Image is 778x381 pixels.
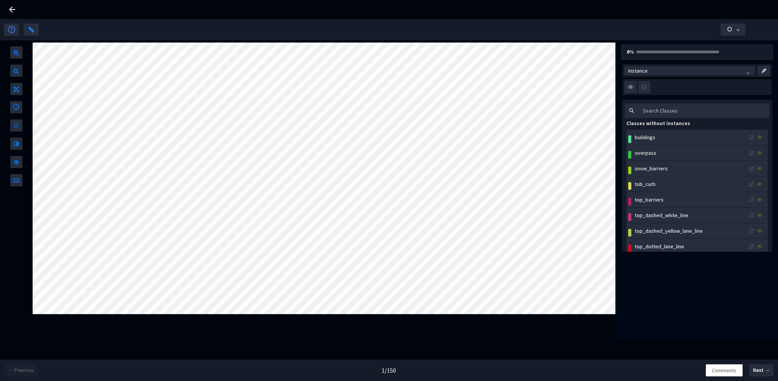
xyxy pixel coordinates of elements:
div: top_dashed_yellow_lane_line [635,227,703,235]
img: svg+xml;base64,PHN2ZyB3aWR0aD0iMzAuMDc4MDUzIiBoZWlnaHQ9IjI5Ljk5OTkyOCIgdmlld0JveD0iMC4wMDAwMDAgLT... [762,66,766,75]
div: overpass [635,149,656,157]
div: tob_curb [635,180,656,188]
span: Comments [712,366,737,375]
input: Search Classes [639,105,769,116]
img: svg+xml;base64,PHN2ZyB3aWR0aD0iMTUiIGhlaWdodD0iMTUiIHZpZXdCb3g9IjAgMCAxNSAxNSIgZmlsbD0ibm9uZSIgeG... [747,211,757,218]
button: down [721,24,746,36]
img: svg+xml;base64,PHN2ZyB3aWR0aD0iMTUiIGhlaWdodD0iMTUiIHZpZXdCb3g9IjAgMCAxNSAxNSIgZmlsbD0ibm9uZSIgeG... [747,133,757,140]
b: 0 [624,48,629,55]
div: 1 / 150 [382,366,396,375]
button: Next → [749,364,773,376]
div: buildings [635,133,655,141]
img: svg+xml;base64,PHN2ZyB3aWR0aD0iMzIiIGhlaWdodD0iMzIiIHZpZXdCb3g9IjAgMCAzMiAzMiIgZmlsbD0ibm9uZSIgeG... [638,81,650,93]
span: search [629,108,634,113]
img: svg+xml;base64,PHN2ZyB3aWR0aD0iMTUiIGhlaWdodD0iMTUiIHZpZXdCb3g9IjAgMCAxNSAxNSIgZmlsbD0ibm9uZSIgeG... [747,149,757,156]
img: svg+xml;base64,PHN2ZyB3aWR0aD0iMTUiIGhlaWdodD0iMTUiIHZpZXdCb3g9IjAgMCAxNSAxNSIgZmlsbD0ibm9uZSIgeG... [747,242,757,249]
button: Comments [706,364,743,376]
span: Next → [753,367,770,374]
img: svg+xml;base64,PHN2ZyB3aWR0aD0iMTUiIGhlaWdodD0iMTUiIHZpZXdCb3g9IjAgMCAxNSAxNSIgZmlsbD0ibm9uZSIgeG... [747,164,757,171]
div: Classes without instances [626,120,772,127]
img: svg+xml;base64,PHN2ZyB3aWR0aD0iMzIiIGhlaWdodD0iMzIiIHZpZXdCb3g9IjAgMCAzMiAzMiIgZmlsbD0ibm9uZSIgeG... [624,81,637,93]
img: svg+xml;base64,PHN2ZyB3aWR0aD0iMTUiIGhlaWdodD0iMTUiIHZpZXdCb3g9IjAgMCAxNSAxNSIgZmlsbD0ibm9uZSIgeG... [747,180,757,187]
div: snow_barriers [635,164,668,173]
span: Instance [628,65,751,76]
div: % [624,48,634,56]
div: top_dashed_white_line [635,211,688,219]
img: svg+xml;base64,PHN2ZyB3aWR0aD0iMTUiIGhlaWdodD0iMTUiIHZpZXdCb3g9IjAgMCAxNSAxNSIgZmlsbD0ibm9uZSIgeG... [747,195,757,203]
img: svg+xml;base64,PHN2ZyB3aWR0aD0iMTUiIGhlaWdodD0iMTUiIHZpZXdCb3g9IjAgMCAxNSAxNSIgZmlsbD0ibm9uZSIgeG... [747,227,757,234]
span: down [736,28,740,32]
div: top_dotted_lane_line [635,242,684,251]
div: top_barriers [635,195,664,204]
